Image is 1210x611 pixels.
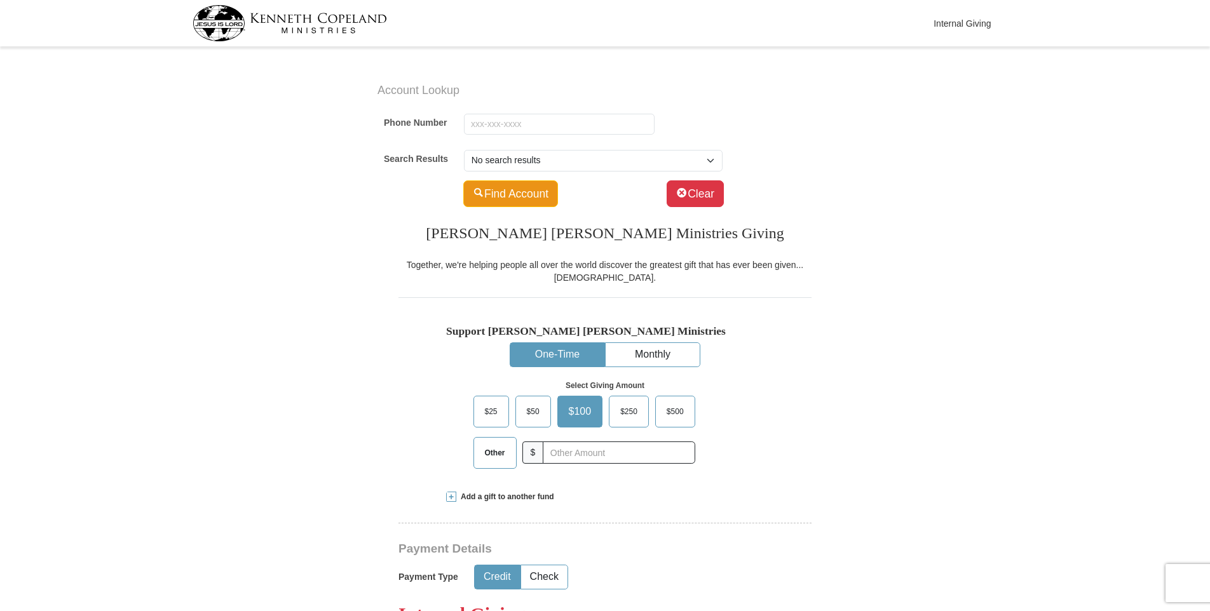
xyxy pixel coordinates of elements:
label: Phone Number [384,116,447,132]
h3: [PERSON_NAME] [PERSON_NAME] Ministries Giving [398,211,812,258]
span: $50 [520,402,546,421]
div: Internal Giving [934,17,991,30]
span: $100 [562,402,598,421]
img: kcm-header-logo.svg [193,5,387,41]
h5: Payment Type [398,572,458,582]
span: $500 [660,402,690,421]
span: $ [522,441,544,464]
label: Search Results [384,152,448,168]
button: Check [521,565,568,589]
strong: Select Giving Amount [566,381,644,390]
button: Monthly [606,343,700,366]
input: Other Amount [543,441,695,464]
button: Clear [667,180,724,207]
label: Account Lookup [368,83,526,99]
h3: Payment Details [398,542,723,556]
button: One-Time [510,343,604,366]
input: xxx-xxx-xxxx [464,114,655,135]
span: Add a gift to another fund [456,492,554,502]
button: Find Account [463,180,558,207]
span: $250 [614,402,644,421]
span: $25 [479,402,504,421]
select: Default select example [464,150,723,171]
div: Together, we're helping people all over the world discover the greatest gift that has ever been g... [398,258,812,284]
span: Other [479,443,512,462]
button: Credit [475,565,520,589]
h5: Support [PERSON_NAME] [PERSON_NAME] Ministries [446,325,764,338]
